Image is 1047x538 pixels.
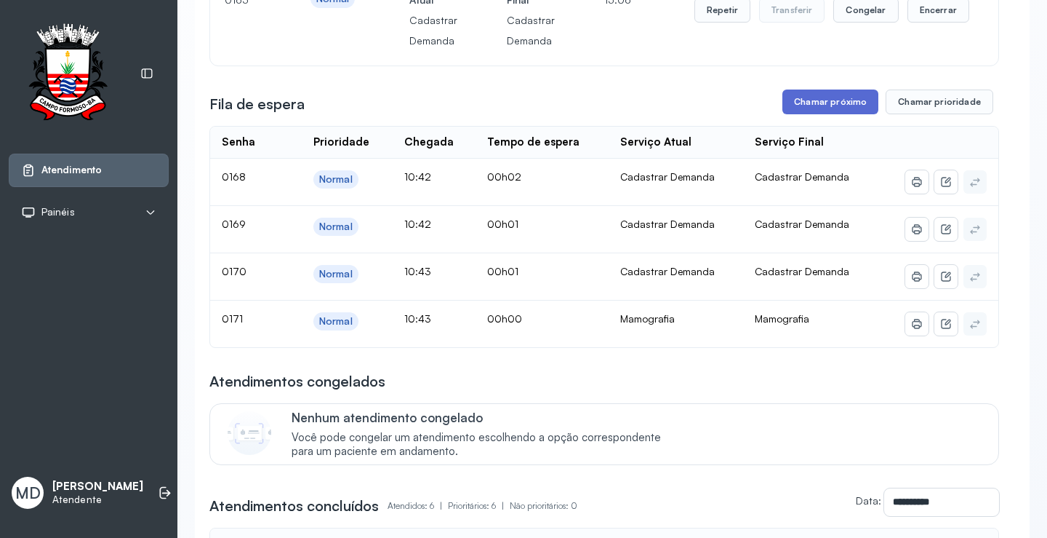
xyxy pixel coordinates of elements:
span: 0168 [222,170,246,183]
p: [PERSON_NAME] [52,480,143,494]
p: Prioritários: 6 [448,496,510,516]
div: Senha [222,135,255,149]
div: Serviço Atual [620,135,691,149]
h3: Atendimentos congelados [209,371,385,392]
p: Atendente [52,494,143,506]
span: | [440,500,442,511]
span: Mamografia [755,312,809,325]
span: 00h00 [487,312,522,325]
div: Cadastrar Demanda [620,218,732,231]
span: Cadastrar Demanda [755,265,849,277]
span: 10:43 [404,265,431,277]
span: 10:42 [404,170,431,183]
div: Cadastrar Demanda [620,170,732,183]
div: Serviço Final [755,135,824,149]
img: Logotipo do estabelecimento [15,23,120,124]
div: Normal [319,173,353,186]
span: 0170 [222,265,246,277]
p: Cadastrar Demanda [507,10,555,51]
div: Normal [319,221,353,233]
span: Cadastrar Demanda [755,218,849,230]
span: 0171 [222,312,243,325]
span: 00h01 [487,265,518,277]
p: Nenhum atendimento congelado [292,410,676,425]
div: Normal [319,268,353,280]
p: Atendidos: 6 [388,496,448,516]
span: 00h01 [487,218,518,230]
button: Chamar prioridade [886,90,993,114]
div: Normal [319,315,353,328]
h3: Fila de espera [209,94,305,114]
span: Cadastrar Demanda [755,170,849,183]
span: | [502,500,504,511]
span: Atendimento [41,164,102,176]
span: Você pode congelar um atendimento escolhendo a opção correspondente para um paciente em andamento. [292,431,676,459]
div: Tempo de espera [487,135,579,149]
p: Não prioritários: 0 [510,496,577,516]
span: 10:43 [404,312,431,325]
img: Imagem de CalloutCard [228,411,271,455]
div: Mamografia [620,312,732,325]
span: Painéis [41,206,75,218]
div: Prioridade [313,135,369,149]
div: Cadastrar Demanda [620,265,732,278]
span: 00h02 [487,170,521,183]
span: 0169 [222,218,246,230]
h3: Atendimentos concluídos [209,496,379,516]
button: Chamar próximo [782,90,878,114]
label: Data: [856,494,881,507]
div: Chegada [404,135,454,149]
a: Atendimento [21,163,156,178]
span: 10:42 [404,218,431,230]
p: Cadastrar Demanda [409,10,457,51]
